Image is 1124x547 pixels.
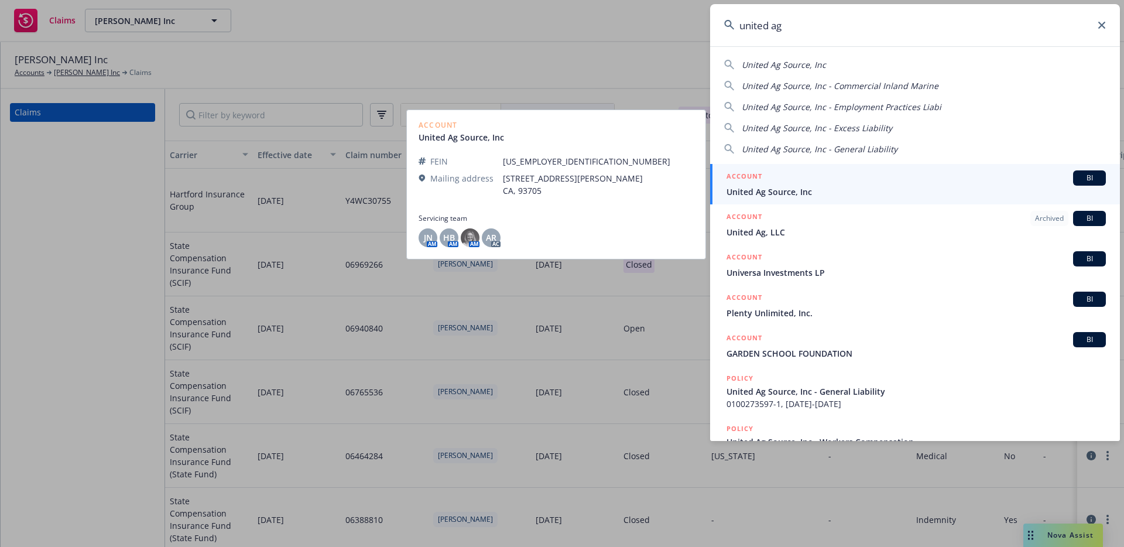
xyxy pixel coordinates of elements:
a: ACCOUNTArchivedBIUnited Ag, LLC [710,204,1120,245]
h5: POLICY [727,372,753,384]
input: Search... [710,4,1120,46]
h5: POLICY [727,423,753,435]
h5: ACCOUNT [727,332,762,346]
span: BI [1078,294,1101,305]
span: United Ag, LLC [727,226,1106,238]
a: ACCOUNTBIPlenty Unlimited, Inc. [710,285,1120,326]
a: ACCOUNTBIUnited Ag Source, Inc [710,164,1120,204]
a: POLICYUnited Ag Source, Inc - Workers Compensation [710,416,1120,467]
h5: ACCOUNT [727,211,762,225]
span: BI [1078,173,1101,183]
span: United Ag Source, Inc - Excess Liability [742,122,892,134]
span: United Ag Source, Inc - Workers Compensation [727,436,1106,448]
span: United Ag Source, Inc [727,186,1106,198]
span: GARDEN SCHOOL FOUNDATION [727,347,1106,360]
span: 0100273597-1, [DATE]-[DATE] [727,398,1106,410]
a: ACCOUNTBIUniversa Investments LP [710,245,1120,285]
span: Plenty Unlimited, Inc. [727,307,1106,319]
h5: ACCOUNT [727,292,762,306]
span: United Ag Source, Inc - Commercial Inland Marine [742,80,938,91]
span: United Ag Source, Inc - General Liability [727,385,1106,398]
a: POLICYUnited Ag Source, Inc - General Liability0100273597-1, [DATE]-[DATE] [710,366,1120,416]
a: ACCOUNTBIGARDEN SCHOOL FOUNDATION [710,326,1120,366]
span: BI [1078,334,1101,345]
span: Archived [1035,213,1064,224]
span: United Ag Source, Inc - General Liability [742,143,897,155]
h5: ACCOUNT [727,170,762,184]
span: BI [1078,213,1101,224]
span: United Ag Source, Inc [742,59,826,70]
span: Universa Investments LP [727,266,1106,279]
h5: ACCOUNT [727,251,762,265]
span: United Ag Source, Inc - Employment Practices Liabi [742,101,941,112]
span: BI [1078,254,1101,264]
